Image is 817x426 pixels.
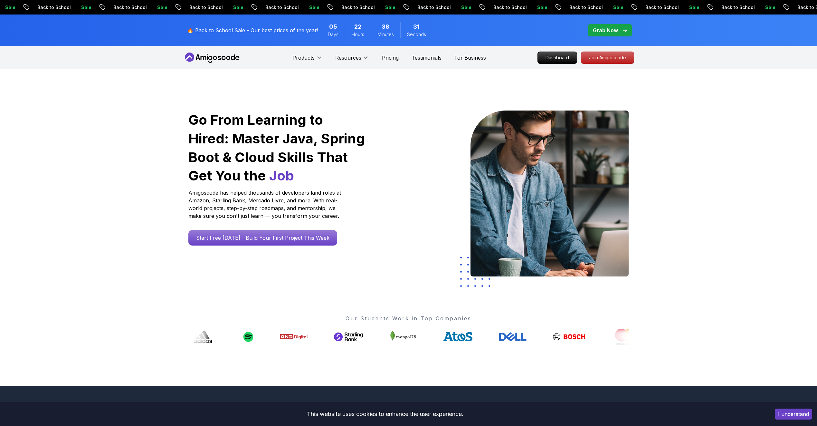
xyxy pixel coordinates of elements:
span: Hours [352,31,364,38]
span: 22 Hours [354,22,361,31]
span: Job [269,167,294,184]
p: Back to School [488,4,531,11]
p: Back to School [260,4,303,11]
p: Grab Now [593,26,618,34]
button: Products [292,54,322,67]
a: Join Amigoscode [581,52,634,64]
p: Back to School [184,4,227,11]
p: Resources [335,54,361,62]
p: Back to School [640,4,683,11]
span: Days [328,31,338,38]
a: Start Free [DATE] - Build Your First Project This Week [188,230,337,246]
p: Sale [303,4,324,11]
a: Testimonials [412,54,442,62]
p: Sale [683,4,704,11]
p: Join Amigoscode [581,52,634,63]
p: Sale [75,4,96,11]
p: Sale [455,4,476,11]
a: Pricing [382,54,399,62]
p: 🔥 Back to School Sale - Our best prices of the year! [187,26,318,34]
span: 5 Days [329,22,337,31]
p: Sale [759,4,780,11]
p: Back to School [716,4,759,11]
div: This website uses cookies to enhance the user experience. [5,407,765,421]
a: Dashboard [537,52,577,64]
span: Minutes [377,31,394,38]
p: Back to School [336,4,379,11]
span: 31 Seconds [413,22,420,31]
img: hero [470,111,629,276]
span: 38 Minutes [382,22,389,31]
p: Sale [151,4,172,11]
button: Resources [335,54,369,67]
p: Sale [379,4,400,11]
p: Amigoscode has helped thousands of developers land roles at Amazon, Starling Bank, Mercado Livre,... [188,189,343,220]
p: Back to School [412,4,455,11]
p: Back to School [32,4,75,11]
p: Sale [607,4,628,11]
p: Back to School [108,4,151,11]
button: Accept cookies [775,409,812,420]
p: Dashboard [538,52,577,63]
p: Our Students Work in Top Companies [188,315,629,322]
p: Sale [227,4,248,11]
span: Seconds [407,31,426,38]
p: Sale [531,4,552,11]
h1: Go From Learning to Hired: Master Java, Spring Boot & Cloud Skills That Get You the [188,111,366,185]
p: Back to School [564,4,607,11]
p: Products [292,54,315,62]
a: For Business [454,54,486,62]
